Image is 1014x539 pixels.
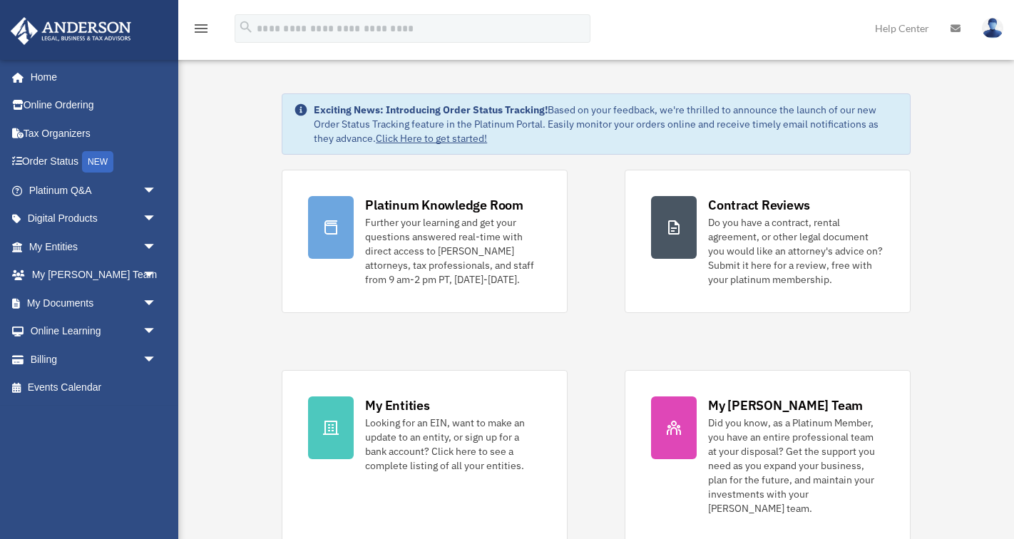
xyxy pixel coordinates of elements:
[193,20,210,37] i: menu
[365,215,541,287] div: Further your learning and get your questions answered real-time with direct access to [PERSON_NAM...
[708,196,810,214] div: Contract Reviews
[10,91,178,120] a: Online Ordering
[10,232,178,261] a: My Entitiesarrow_drop_down
[708,215,884,287] div: Do you have a contract, rental agreement, or other legal document you would like an attorney's ad...
[10,261,178,289] a: My [PERSON_NAME] Teamarrow_drop_down
[143,317,171,346] span: arrow_drop_down
[143,345,171,374] span: arrow_drop_down
[10,317,178,346] a: Online Learningarrow_drop_down
[10,119,178,148] a: Tax Organizers
[708,416,884,515] div: Did you know, as a Platinum Member, you have an entire professional team at your disposal? Get th...
[10,205,178,233] a: Digital Productsarrow_drop_down
[10,176,178,205] a: Platinum Q&Aarrow_drop_down
[376,132,487,145] a: Click Here to get started!
[143,232,171,262] span: arrow_drop_down
[10,148,178,177] a: Order StatusNEW
[365,396,429,414] div: My Entities
[282,170,568,313] a: Platinum Knowledge Room Further your learning and get your questions answered real-time with dire...
[314,103,898,145] div: Based on your feedback, we're thrilled to announce the launch of our new Order Status Tracking fe...
[10,345,178,374] a: Billingarrow_drop_down
[193,25,210,37] a: menu
[708,396,863,414] div: My [PERSON_NAME] Team
[625,170,911,313] a: Contract Reviews Do you have a contract, rental agreement, or other legal document you would like...
[982,18,1003,38] img: User Pic
[143,176,171,205] span: arrow_drop_down
[365,196,523,214] div: Platinum Knowledge Room
[6,17,135,45] img: Anderson Advisors Platinum Portal
[10,289,178,317] a: My Documentsarrow_drop_down
[82,151,113,173] div: NEW
[143,205,171,234] span: arrow_drop_down
[143,261,171,290] span: arrow_drop_down
[143,289,171,318] span: arrow_drop_down
[314,103,548,116] strong: Exciting News: Introducing Order Status Tracking!
[10,63,171,91] a: Home
[365,416,541,473] div: Looking for an EIN, want to make an update to an entity, or sign up for a bank account? Click her...
[238,19,254,35] i: search
[10,374,178,402] a: Events Calendar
